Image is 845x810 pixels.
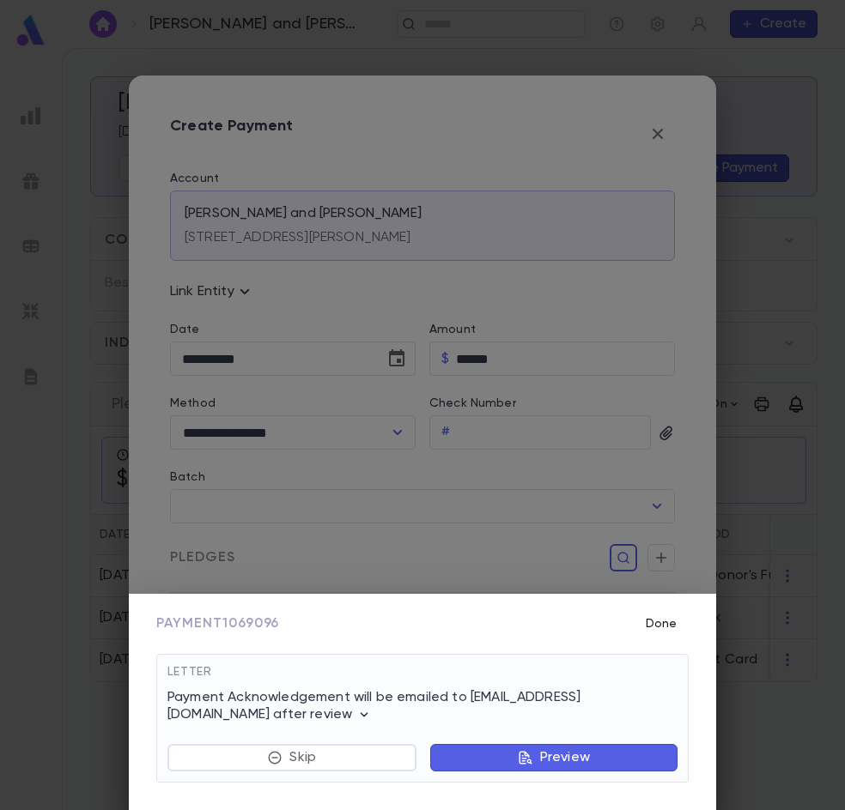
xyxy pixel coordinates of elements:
p: Payment Acknowledgement will be emailed to [EMAIL_ADDRESS][DOMAIN_NAME] after review [167,689,678,723]
div: Letter [167,665,678,689]
span: Payment 1069096 [156,615,279,632]
p: Skip [289,749,316,766]
button: Preview [430,744,678,771]
p: Preview [540,749,590,766]
button: Skip [167,744,416,771]
button: Done [634,607,689,640]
